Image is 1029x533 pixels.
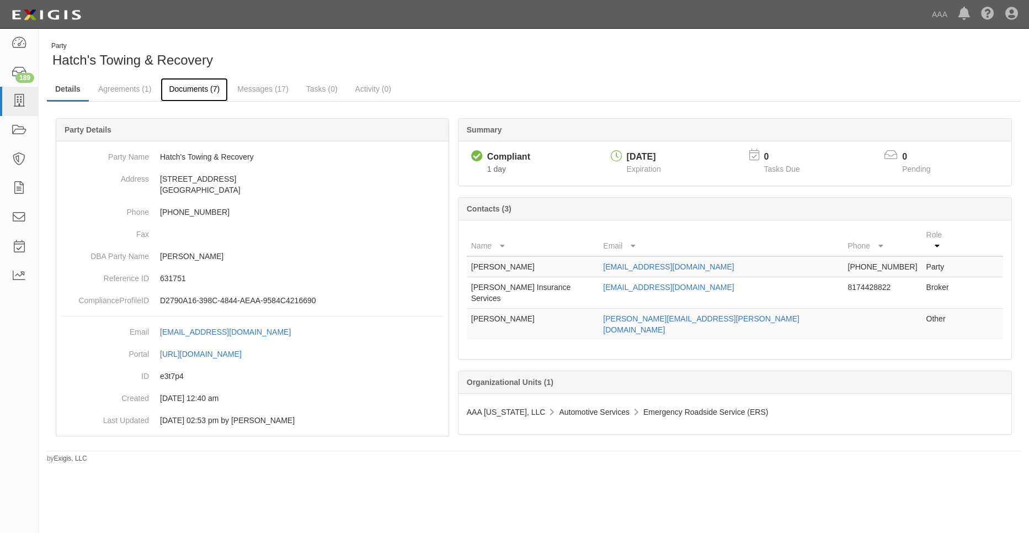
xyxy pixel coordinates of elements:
dt: ComplianceProfileID [61,289,149,306]
a: [EMAIL_ADDRESS][DOMAIN_NAME] [603,283,734,292]
dt: Address [61,168,149,184]
p: D2790A16-398C-4844-AEAA-9584C4216690 [160,295,444,306]
span: Hatch's Towing & Recovery [52,52,213,67]
td: 8174428822 [844,277,922,309]
span: Pending [902,165,930,173]
i: Compliant [471,151,483,162]
th: Name [467,225,599,256]
a: [PERSON_NAME][EMAIL_ADDRESS][PERSON_NAME][DOMAIN_NAME] [603,314,799,334]
dd: [PHONE_NUMBER] [61,201,444,223]
span: Automotive Services [559,408,630,416]
div: [EMAIL_ADDRESS][DOMAIN_NAME] [160,326,291,337]
td: [PERSON_NAME] Insurance Services [467,277,599,309]
small: by [47,454,87,463]
td: Other [922,309,959,340]
th: Role [922,225,959,256]
b: Party Details [65,125,111,134]
a: Activity (0) [347,78,399,100]
dt: Reference ID [61,267,149,284]
b: Contacts (3) [467,204,511,213]
dd: [STREET_ADDRESS] [GEOGRAPHIC_DATA] [61,168,444,201]
div: Hatch's Towing & Recovery [47,41,526,70]
a: [URL][DOMAIN_NAME] [160,350,254,358]
span: AAA [US_STATE], LLC [467,408,546,416]
a: Agreements (1) [90,78,159,100]
b: Summary [467,125,502,134]
a: Exigis, LLC [54,455,87,462]
th: Email [599,225,843,256]
a: Documents (7) [161,78,228,102]
div: Party [51,41,213,51]
span: Emergency Roadside Service (ERS) [643,408,768,416]
td: [PHONE_NUMBER] [844,256,922,277]
a: Tasks (0) [298,78,346,100]
dd: Hatch's Towing & Recovery [61,146,444,168]
p: 0 [902,151,944,163]
dt: Created [61,387,149,404]
span: Tasks Due [764,165,799,173]
td: [PERSON_NAME] [467,309,599,340]
div: 189 [15,73,34,83]
span: Expiration [627,165,661,173]
th: Phone [844,225,922,256]
dt: Last Updated [61,409,149,426]
a: AAA [926,3,953,25]
dt: Party Name [61,146,149,162]
p: 0 [764,151,813,163]
dt: Phone [61,201,149,218]
i: Help Center - Complianz [981,8,994,21]
b: Organizational Units (1) [467,378,553,387]
dt: Portal [61,343,149,360]
dt: DBA Party Name [61,245,149,262]
td: [PERSON_NAME] [467,256,599,277]
p: 631751 [160,273,444,284]
td: Party [922,256,959,277]
td: Broker [922,277,959,309]
dd: e3t7p4 [61,365,444,387]
dd: 03/10/2023 12:40 am [61,387,444,409]
span: Since 10/07/2025 [487,165,506,173]
a: [EMAIL_ADDRESS][DOMAIN_NAME] [160,328,303,336]
dt: Fax [61,223,149,240]
dt: ID [61,365,149,382]
div: Compliant [487,151,530,163]
a: Details [47,78,89,102]
div: [DATE] [627,151,661,163]
dt: Email [61,321,149,337]
img: logo-5460c22ac91f19d4615b14bd174203de0afe785f0fc80cf4dbbc73dc1793850b.png [8,5,84,25]
a: Messages (17) [229,78,297,100]
p: [PERSON_NAME] [160,251,444,262]
a: [EMAIL_ADDRESS][DOMAIN_NAME] [603,262,734,271]
dd: 01/22/2025 02:53 pm by Benjamin Tully [61,409,444,431]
